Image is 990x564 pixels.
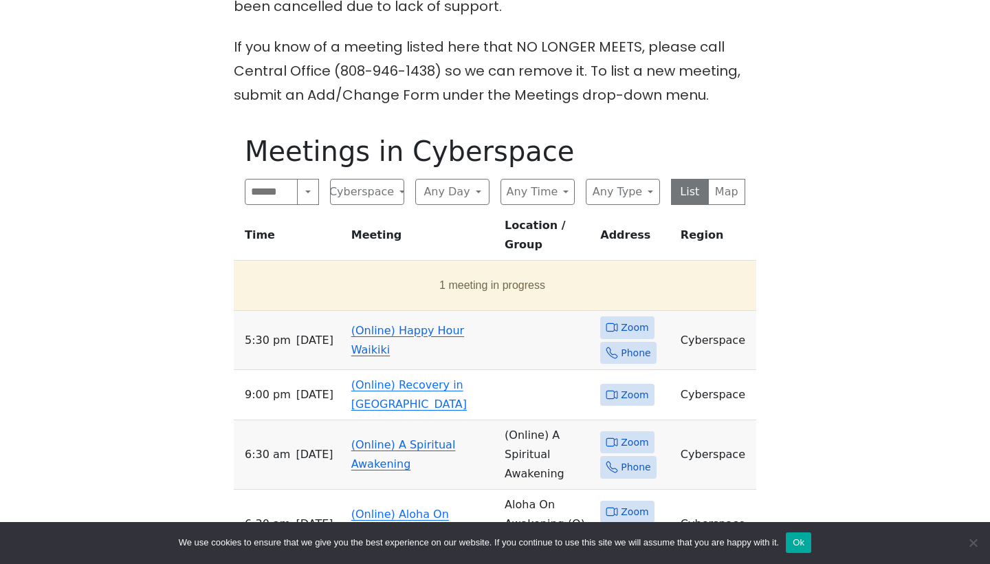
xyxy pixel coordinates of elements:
[675,420,756,490] td: Cyberspace
[351,438,456,470] a: (Online) A Spiritual Awakening
[296,445,333,464] span: [DATE]
[621,503,648,521] span: Zoom
[621,345,650,362] span: Phone
[675,370,756,420] td: Cyberspace
[621,319,648,336] span: Zoom
[245,385,291,404] span: 9:00 PM
[245,445,290,464] span: 6:30 AM
[234,216,346,261] th: Time
[351,508,454,540] a: (Online) Aloha On Awakening (O)(Lit)
[245,514,290,534] span: 6:30 AM
[621,387,648,404] span: Zoom
[621,434,648,451] span: Zoom
[500,179,575,205] button: Any Time
[966,536,980,550] span: No
[296,385,333,404] span: [DATE]
[245,135,745,168] h1: Meetings in Cyberspace
[179,536,779,550] span: We use cookies to ensure that we give you the best experience on our website. If you continue to ...
[671,179,709,205] button: List
[786,532,811,553] button: Ok
[675,216,756,261] th: Region
[415,179,489,205] button: Any Day
[499,490,595,559] td: Aloha On Awakening (O) (Lit)
[499,216,595,261] th: Location / Group
[675,490,756,559] td: Cyberspace
[297,179,319,205] button: Search
[296,331,333,350] span: [DATE]
[351,324,464,356] a: (Online) Happy Hour Waikiki
[621,459,650,476] span: Phone
[675,311,756,370] td: Cyberspace
[245,331,291,350] span: 5:30 PM
[595,216,675,261] th: Address
[708,179,746,205] button: Map
[245,179,298,205] input: Search
[239,266,745,305] button: 1 meeting in progress
[234,35,756,107] p: If you know of a meeting listed here that NO LONGER MEETS, please call Central Office (808-946-14...
[351,378,467,411] a: (Online) Recovery in [GEOGRAPHIC_DATA]
[586,179,660,205] button: Any Type
[346,216,499,261] th: Meeting
[499,420,595,490] td: (Online) A Spiritual Awakening
[330,179,404,205] button: Cyberspace
[296,514,333,534] span: [DATE]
